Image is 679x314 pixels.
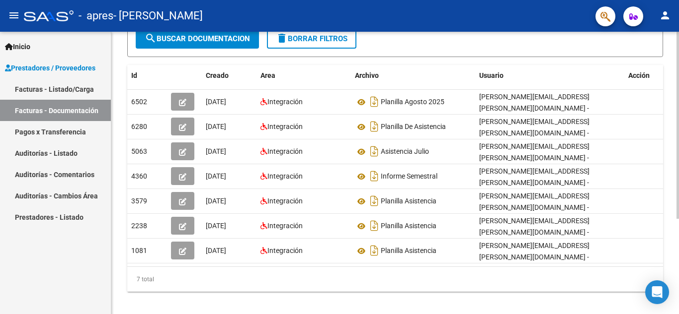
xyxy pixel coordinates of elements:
span: Id [131,71,137,79]
span: Planilla Asistencia [381,247,436,255]
span: [DATE] [206,98,226,106]
datatable-header-cell: Creado [202,65,256,86]
span: Creado [206,71,229,79]
span: 3579 [131,197,147,205]
button: Buscar Documentacion [136,29,259,49]
span: 2238 [131,222,147,230]
span: - apres [79,5,113,27]
span: Area [260,71,275,79]
span: Planilla Agosto 2025 [381,98,444,106]
div: Open Intercom Messenger [645,280,669,304]
datatable-header-cell: Archivo [351,65,475,86]
span: [DATE] [206,123,226,130]
i: Descargar documento [368,168,381,184]
span: Integración [267,197,303,205]
span: Planilla De Asistencia [381,123,446,131]
span: [PERSON_NAME][EMAIL_ADDRESS][PERSON_NAME][DOMAIN_NAME] - [PERSON_NAME] [479,242,590,272]
i: Descargar documento [368,193,381,209]
div: 7 total [127,267,663,292]
span: 1081 [131,247,147,254]
span: [PERSON_NAME][EMAIL_ADDRESS][PERSON_NAME][DOMAIN_NAME] - [PERSON_NAME] [479,217,590,248]
datatable-header-cell: Acción [624,65,674,86]
span: [DATE] [206,147,226,155]
mat-icon: menu [8,9,20,21]
mat-icon: delete [276,32,288,44]
span: Integración [267,247,303,254]
mat-icon: search [145,32,157,44]
mat-icon: person [659,9,671,21]
i: Descargar documento [368,143,381,159]
i: Descargar documento [368,218,381,234]
i: Descargar documento [368,94,381,110]
span: 6502 [131,98,147,106]
span: 4360 [131,172,147,180]
span: 5063 [131,147,147,155]
datatable-header-cell: Id [127,65,167,86]
button: Borrar Filtros [267,29,356,49]
span: Planilla Asistencia [381,222,436,230]
span: 6280 [131,123,147,130]
span: Archivo [355,71,379,79]
span: [PERSON_NAME][EMAIL_ADDRESS][PERSON_NAME][DOMAIN_NAME] - [PERSON_NAME] [479,142,590,173]
span: [DATE] [206,222,226,230]
i: Descargar documento [368,119,381,134]
span: Integración [267,98,303,106]
span: Integración [267,222,303,230]
span: Integración [267,172,303,180]
datatable-header-cell: Usuario [475,65,624,86]
span: [PERSON_NAME][EMAIL_ADDRESS][PERSON_NAME][DOMAIN_NAME] - [PERSON_NAME] [479,192,590,223]
span: Buscar Documentacion [145,34,250,43]
span: [PERSON_NAME][EMAIL_ADDRESS][PERSON_NAME][DOMAIN_NAME] - [PERSON_NAME] [479,167,590,198]
span: Prestadores / Proveedores [5,63,95,73]
span: Usuario [479,71,504,79]
span: Asistencia Julio [381,148,429,156]
span: Integración [267,147,303,155]
span: [PERSON_NAME][EMAIL_ADDRESS][PERSON_NAME][DOMAIN_NAME] - [PERSON_NAME] [479,118,590,148]
span: [PERSON_NAME][EMAIL_ADDRESS][PERSON_NAME][DOMAIN_NAME] - [PERSON_NAME] [479,93,590,124]
span: - [PERSON_NAME] [113,5,203,27]
span: Integración [267,123,303,130]
span: [DATE] [206,197,226,205]
span: [DATE] [206,172,226,180]
span: Informe Semestral [381,173,437,181]
i: Descargar documento [368,243,381,258]
span: Acción [628,71,650,79]
span: Inicio [5,41,30,52]
span: Borrar Filtros [276,34,347,43]
span: Planilla Asistencia [381,197,436,205]
datatable-header-cell: Area [256,65,351,86]
span: [DATE] [206,247,226,254]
